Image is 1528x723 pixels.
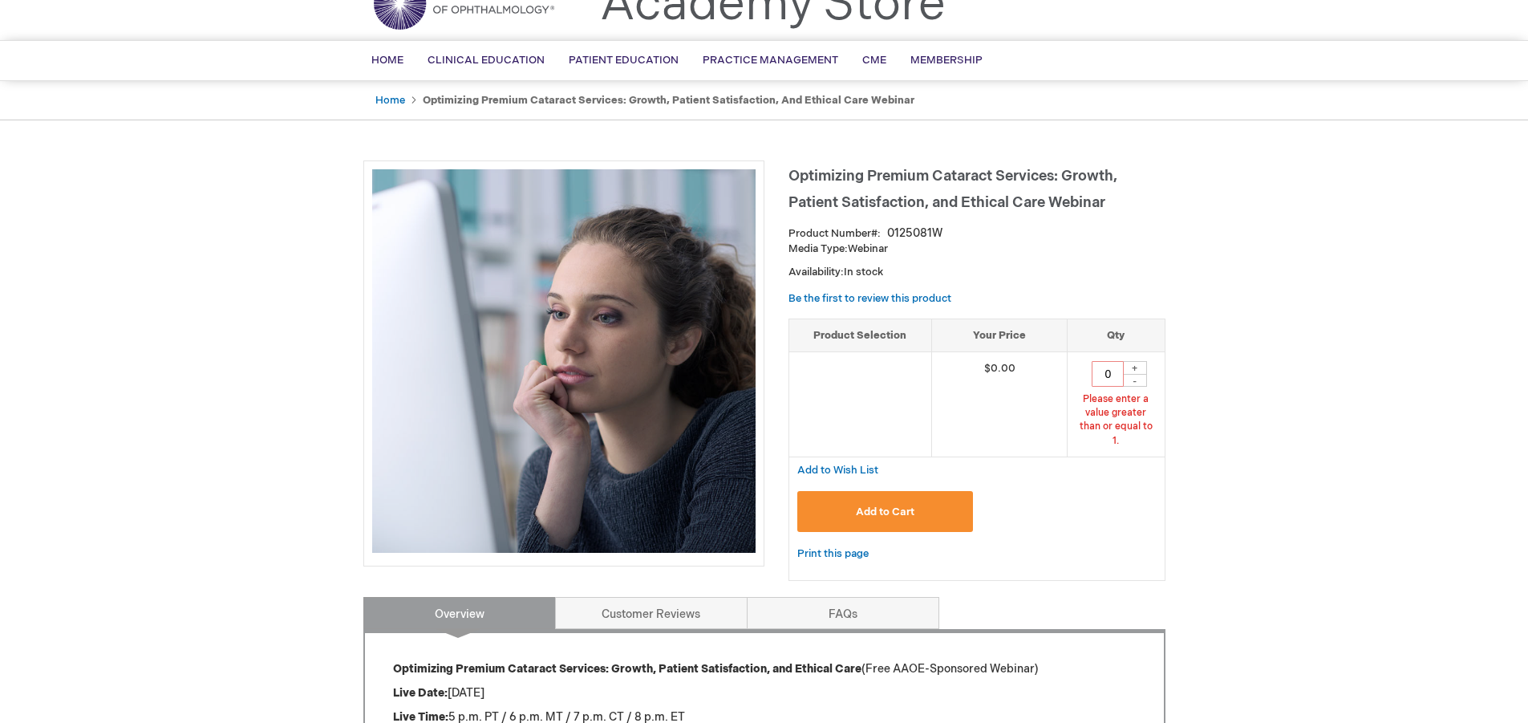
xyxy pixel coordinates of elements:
strong: Product Number [788,227,881,240]
strong: Optimizing Premium Cataract Services: Growth, Patient Satisfaction, and Ethical Care [393,662,861,676]
p: [DATE] [393,685,1136,701]
th: Product Selection [789,319,932,352]
a: Be the first to review this product [788,292,951,305]
div: - [1123,374,1147,387]
p: Webinar [788,242,1165,257]
span: Optimizing Premium Cataract Services: Growth, Patient Satisfaction, and Ethical Care Webinar [788,168,1117,211]
td: $0.00 [931,352,1068,457]
span: CME [862,54,886,67]
th: Qty [1068,319,1165,352]
a: Overview [363,597,556,629]
button: Add to Cart [797,491,974,532]
div: + [1123,361,1147,375]
div: 0125081W [887,225,942,242]
span: Add to Cart [856,506,914,518]
a: Customer Reviews [555,597,748,629]
span: Add to Wish List [797,464,878,477]
span: Home [371,54,403,67]
span: Patient Education [569,54,679,67]
a: Add to Wish List [797,463,878,477]
div: Please enter a value greater than or equal to 1. [1076,392,1156,448]
a: FAQs [747,597,939,629]
p: (Free AAOE-Sponsored Webinar) [393,661,1136,677]
span: Practice Management [703,54,838,67]
input: Qty [1092,361,1124,387]
img: Optimizing Premium Cataract Services: Growth, Patient Satisfaction, and Ethical Care Webinar [372,169,756,553]
strong: Media Type: [788,242,848,255]
span: Membership [910,54,983,67]
span: In stock [844,266,883,278]
strong: Optimizing Premium Cataract Services: Growth, Patient Satisfaction, and Ethical Care Webinar [423,94,914,107]
th: Your Price [931,319,1068,352]
span: Clinical Education [428,54,545,67]
a: Home [375,94,405,107]
p: Availability: [788,265,1165,280]
a: Print this page [797,544,869,564]
strong: Live Date: [393,686,448,700]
